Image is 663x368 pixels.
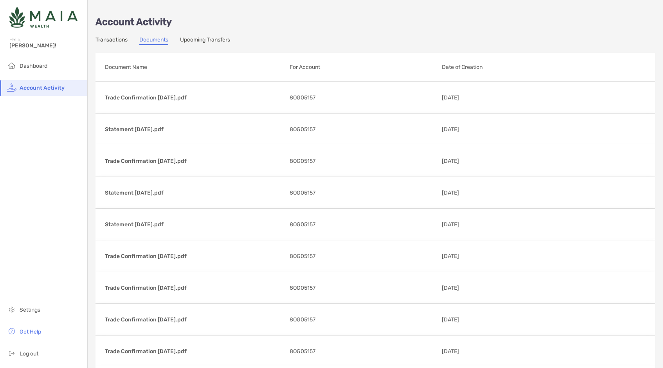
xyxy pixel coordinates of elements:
[442,251,523,261] p: [DATE]
[290,124,315,134] span: 8OG05157
[95,36,128,45] a: Transactions
[105,251,283,261] p: Trade Confirmation [DATE].pdf
[442,346,523,356] p: [DATE]
[9,42,83,49] span: [PERSON_NAME]!
[20,350,38,357] span: Log out
[290,220,315,229] span: 8OG05157
[105,220,283,229] p: Statement [DATE].pdf
[105,93,283,103] p: Trade Confirmation [DATE].pdf
[95,17,655,27] p: Account Activity
[180,36,230,45] a: Upcoming Transfers
[442,315,523,325] p: [DATE]
[7,348,16,358] img: logout icon
[20,328,41,335] span: Get Help
[139,36,168,45] a: Documents
[9,3,77,31] img: Zoe Logo
[7,83,16,92] img: activity icon
[442,283,523,293] p: [DATE]
[290,156,315,166] span: 8OG05157
[105,62,283,72] p: Document Name
[442,220,523,229] p: [DATE]
[442,93,523,103] p: [DATE]
[7,61,16,70] img: household icon
[290,93,315,103] span: 8OG05157
[7,305,16,314] img: settings icon
[290,188,315,198] span: 8OG05157
[7,327,16,336] img: get-help icon
[290,62,436,72] p: For Account
[290,283,315,293] span: 8OG05157
[20,307,40,313] span: Settings
[442,62,604,72] p: Date of Creation
[105,315,283,325] p: Trade Confirmation [DATE].pdf
[290,251,315,261] span: 8OG05157
[105,283,283,293] p: Trade Confirmation [DATE].pdf
[105,156,283,166] p: Trade Confirmation [DATE].pdf
[20,63,47,69] span: Dashboard
[105,124,283,134] p: Statement [DATE].pdf
[290,346,315,356] span: 8OG05157
[442,188,523,198] p: [DATE]
[442,124,523,134] p: [DATE]
[290,315,315,325] span: 8OG05157
[105,346,283,356] p: Trade Confirmation [DATE].pdf
[20,85,65,91] span: Account Activity
[105,188,283,198] p: Statement [DATE].pdf
[442,156,523,166] p: [DATE]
